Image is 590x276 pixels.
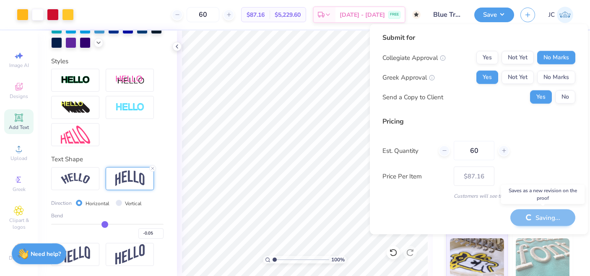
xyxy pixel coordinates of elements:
div: Customers will see this price on HQ. [382,192,575,200]
img: Shadow [115,75,145,85]
button: Yes [476,51,498,64]
span: Decorate [9,255,29,261]
button: Save [474,8,514,22]
span: Add Text [9,124,29,131]
span: Image AI [9,62,29,69]
img: 3d Illusion [61,101,90,114]
span: $5,229.60 [275,10,301,19]
button: No Marks [537,51,575,64]
label: Price Per Item [382,171,447,181]
img: Rise [115,244,145,265]
div: Text Shape [51,155,164,164]
span: Direction [51,199,72,207]
span: Greek [13,186,26,193]
input: Untitled Design [427,6,468,23]
span: FREE [390,12,399,18]
button: Not Yet [502,71,534,84]
button: Yes [530,90,552,104]
div: Pricing [382,116,575,126]
strong: Need help? [31,250,61,258]
span: 100 % [331,256,345,263]
span: Clipart & logos [4,217,34,230]
button: No Marks [537,71,575,84]
button: No [555,90,575,104]
img: Flag [61,246,90,263]
div: Greek Approval [382,72,435,82]
img: Arc [61,173,90,184]
div: Saves as a new revision on the proof [501,185,585,204]
span: [DATE] - [DATE] [340,10,385,19]
img: Free Distort [61,126,90,144]
button: Not Yet [502,51,534,64]
img: Negative Space [115,103,145,112]
span: Bend [51,212,63,219]
label: Horizontal [86,200,109,207]
span: JC [548,10,555,20]
label: Est. Quantity [382,146,432,155]
span: $87.16 [247,10,265,19]
div: Collegiate Approval [382,53,446,62]
img: Stroke [61,75,90,85]
input: – – [454,141,494,160]
label: Vertical [125,200,142,207]
div: Send a Copy to Client [382,92,443,102]
img: Jack Chodkowski [557,7,573,23]
input: – – [187,7,219,22]
img: Arch [115,170,145,186]
button: Yes [476,71,498,84]
span: Upload [10,155,27,162]
div: Submit for [382,33,575,43]
div: Styles [51,57,164,66]
a: JC [548,7,573,23]
span: Designs [10,93,28,100]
